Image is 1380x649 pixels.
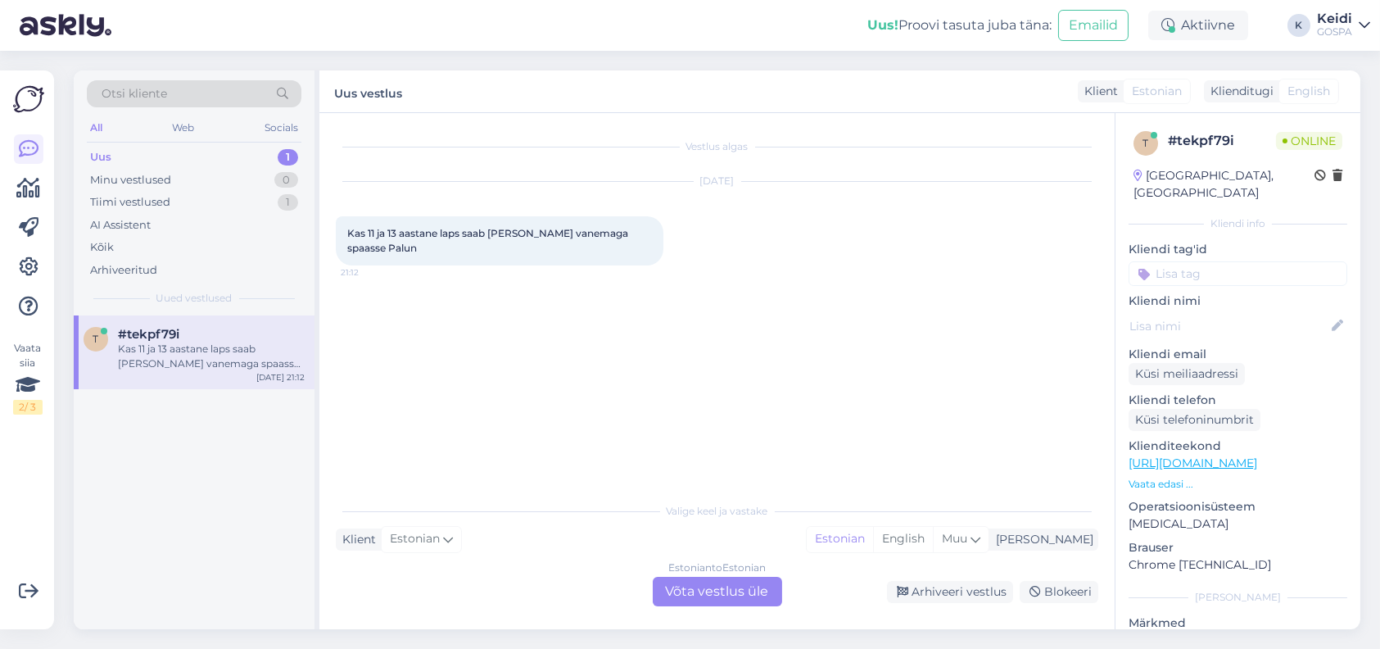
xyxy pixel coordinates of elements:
[90,149,111,166] div: Uus
[1148,11,1248,40] div: Aktiivne
[156,291,233,306] span: Uued vestlused
[336,174,1098,188] div: [DATE]
[887,581,1013,603] div: Arhiveeri vestlus
[13,84,44,115] img: Askly Logo
[118,342,305,371] div: Kas 11 ja 13 aastane laps saab [PERSON_NAME] vanemaga spaasse Palun
[336,504,1098,519] div: Valige keel ja vastake
[256,371,305,383] div: [DATE] 21:12
[1287,14,1310,37] div: K
[867,16,1052,35] div: Proovi tasuta juba täna:
[1317,25,1352,39] div: GOSPA
[90,239,114,256] div: Kõik
[1129,216,1347,231] div: Kliendi info
[942,531,967,546] span: Muu
[1129,363,1245,385] div: Küsi meiliaadressi
[1143,137,1149,149] span: t
[1133,167,1314,202] div: [GEOGRAPHIC_DATA], [GEOGRAPHIC_DATA]
[347,227,631,254] span: Kas 11 ja 13 aastane laps saab [PERSON_NAME] vanemaga spaasse Palun
[90,217,151,234] div: AI Assistent
[1078,83,1118,100] div: Klient
[989,531,1093,548] div: [PERSON_NAME]
[170,117,198,138] div: Web
[1129,556,1347,574] p: Chrome [TECHNICAL_ID]
[807,527,873,551] div: Estonian
[668,560,766,575] div: Estonian to Estonian
[341,266,402,279] span: 21:12
[1276,132,1342,150] span: Online
[90,262,157,279] div: Arhiveeritud
[1129,539,1347,556] p: Brauser
[1129,515,1347,533] p: [MEDICAL_DATA]
[653,577,782,606] div: Võta vestlus üle
[1058,10,1129,41] button: Emailid
[1020,581,1098,603] div: Blokeeri
[1129,392,1347,409] p: Kliendi telefon
[1129,498,1347,515] p: Operatsioonisüsteem
[1129,241,1347,258] p: Kliendi tag'id
[102,85,167,102] span: Otsi kliente
[1129,346,1347,363] p: Kliendi email
[93,333,99,345] span: t
[1317,12,1352,25] div: Keidi
[336,139,1098,154] div: Vestlus algas
[1129,317,1328,335] input: Lisa nimi
[336,531,376,548] div: Klient
[1129,293,1347,310] p: Kliendi nimi
[1204,83,1274,100] div: Klienditugi
[1129,615,1347,632] p: Märkmed
[1129,261,1347,286] input: Lisa tag
[1129,456,1257,470] a: [URL][DOMAIN_NAME]
[90,172,171,188] div: Minu vestlused
[87,117,106,138] div: All
[1129,590,1347,605] div: [PERSON_NAME]
[118,327,179,342] span: #tekpf79i
[274,172,298,188] div: 0
[867,17,898,33] b: Uus!
[261,117,301,138] div: Socials
[1317,12,1370,39] a: KeidiGOSPA
[1168,131,1276,151] div: # tekpf79i
[390,530,440,548] span: Estonian
[13,341,43,415] div: Vaata siia
[1129,409,1260,431] div: Küsi telefoninumbrit
[278,194,298,211] div: 1
[90,194,170,211] div: Tiimi vestlused
[1287,83,1330,100] span: English
[13,400,43,415] div: 2 / 3
[1129,438,1347,455] p: Klienditeekond
[873,527,933,551] div: English
[1129,477,1347,492] p: Vaata edasi ...
[1132,83,1182,100] span: Estonian
[334,80,402,102] label: Uus vestlus
[278,149,298,166] div: 1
